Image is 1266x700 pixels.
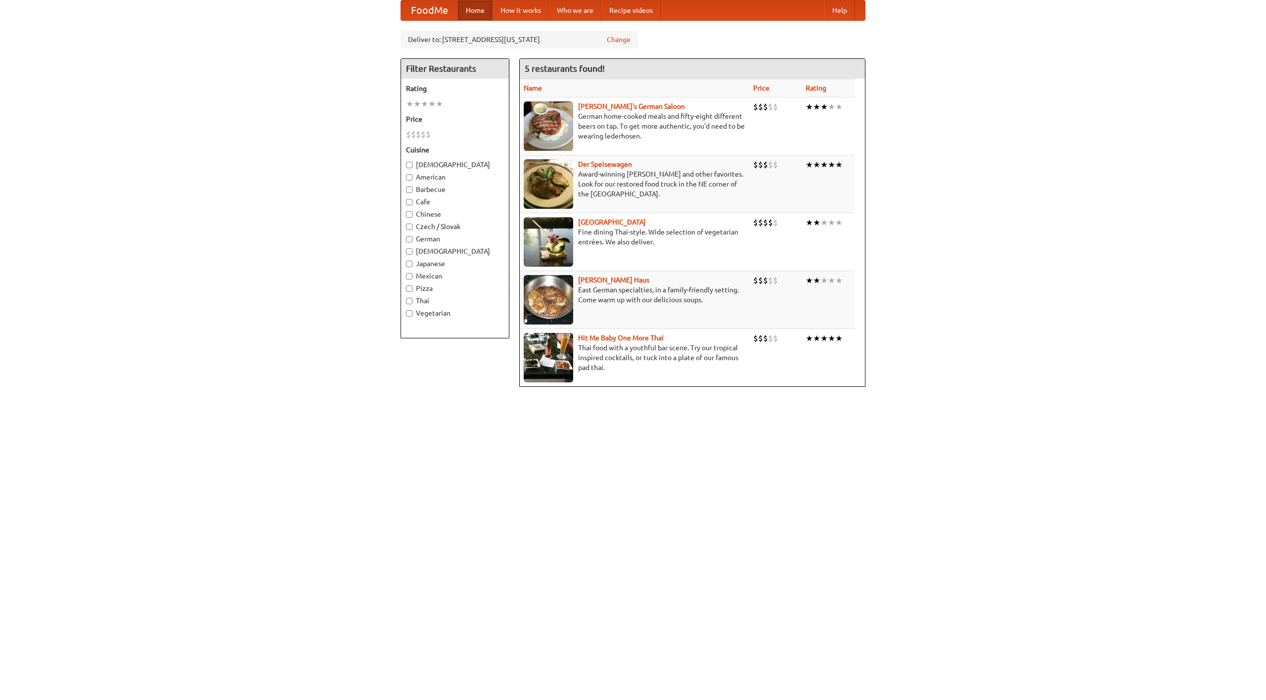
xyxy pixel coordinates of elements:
li: $ [763,217,768,228]
li: ★ [406,98,413,109]
input: Czech / Slovak [406,224,412,230]
label: [DEMOGRAPHIC_DATA] [406,160,504,170]
ng-pluralize: 5 restaurants found! [525,64,605,73]
a: Home [458,0,493,20]
li: $ [421,129,426,140]
li: $ [426,129,431,140]
li: $ [763,159,768,170]
a: Recipe videos [601,0,661,20]
label: Vegetarian [406,308,504,318]
li: $ [773,333,778,344]
div: Deliver to: [STREET_ADDRESS][US_STATE] [401,31,638,48]
li: $ [758,275,763,286]
li: ★ [413,98,421,109]
li: ★ [813,275,820,286]
label: American [406,172,504,182]
li: ★ [806,217,813,228]
label: German [406,234,504,244]
li: ★ [820,159,828,170]
h4: Filter Restaurants [401,59,509,79]
label: Chinese [406,209,504,219]
li: ★ [820,275,828,286]
a: FoodMe [401,0,458,20]
input: Mexican [406,273,412,280]
li: ★ [820,217,828,228]
a: How it works [493,0,549,20]
h5: Price [406,114,504,124]
li: ★ [806,275,813,286]
img: babythai.jpg [524,333,573,382]
li: ★ [820,333,828,344]
li: ★ [828,275,835,286]
li: ★ [806,101,813,112]
input: [DEMOGRAPHIC_DATA] [406,248,412,255]
label: [DEMOGRAPHIC_DATA] [406,246,504,256]
li: $ [411,129,416,140]
a: Hit Me Baby One More Thai [578,334,664,342]
label: Thai [406,296,504,306]
input: Vegetarian [406,310,412,317]
input: German [406,236,412,242]
p: East German specialties, in a family-friendly setting. Come warm up with our delicious soups. [524,285,745,305]
b: [PERSON_NAME] Haus [578,276,649,284]
li: $ [758,159,763,170]
p: Thai food with a youthful bar scene. Try our tropical inspired cocktails, or tuck into a plate of... [524,343,745,373]
li: ★ [835,275,843,286]
input: Pizza [406,285,412,292]
li: $ [763,275,768,286]
input: Japanese [406,261,412,267]
li: ★ [835,101,843,112]
a: Name [524,84,542,92]
a: Rating [806,84,826,92]
li: $ [753,333,758,344]
label: Mexican [406,271,504,281]
h5: Rating [406,84,504,93]
label: Czech / Slovak [406,222,504,232]
input: [DEMOGRAPHIC_DATA] [406,162,412,168]
input: Barbecue [406,187,412,193]
li: ★ [828,159,835,170]
img: esthers.jpg [524,101,573,151]
p: Award-winning [PERSON_NAME] and other favorites. Look for our restored food truck in the NE corne... [524,169,745,199]
label: Barbecue [406,185,504,194]
li: $ [416,129,421,140]
li: ★ [806,333,813,344]
label: Pizza [406,283,504,293]
li: $ [758,101,763,112]
a: [PERSON_NAME]'s German Saloon [578,102,685,110]
a: Der Speisewagen [578,160,632,168]
li: $ [768,101,773,112]
li: ★ [835,217,843,228]
input: American [406,174,412,181]
h5: Cuisine [406,145,504,155]
p: Fine dining Thai-style. Wide selection of vegetarian entrées. We also deliver. [524,227,745,247]
li: $ [753,275,758,286]
li: $ [773,217,778,228]
li: ★ [813,159,820,170]
li: ★ [828,217,835,228]
li: ★ [813,101,820,112]
a: Help [824,0,855,20]
li: ★ [428,98,436,109]
li: ★ [436,98,443,109]
li: $ [768,159,773,170]
label: Cafe [406,197,504,207]
li: $ [753,101,758,112]
li: $ [763,333,768,344]
a: Price [753,84,769,92]
img: kohlhaus.jpg [524,275,573,325]
label: Japanese [406,259,504,269]
li: $ [773,275,778,286]
li: $ [768,333,773,344]
li: $ [773,159,778,170]
a: Change [607,35,631,45]
input: Cafe [406,199,412,205]
li: ★ [828,101,835,112]
li: ★ [835,159,843,170]
li: $ [768,217,773,228]
li: ★ [813,333,820,344]
li: $ [768,275,773,286]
